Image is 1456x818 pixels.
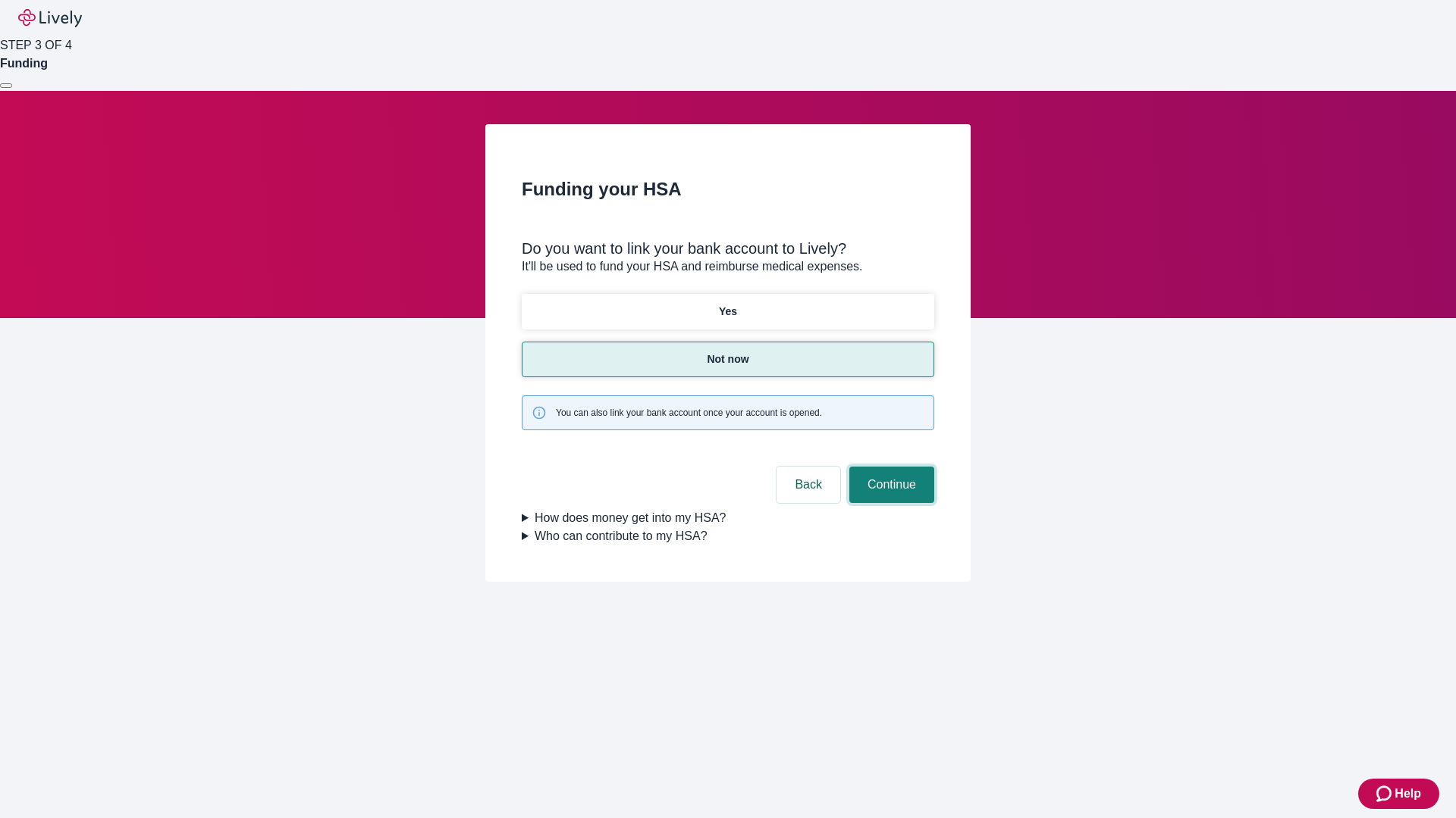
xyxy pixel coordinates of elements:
p: It'll be used to fund your HSA and reimburse medical expenses. [522,258,934,276]
button: Continue [849,467,934,503]
button: Yes [522,294,934,329]
summary: How does money get into my HSA? [522,509,934,527]
div: Do you want to link your bank account to Lively? [522,239,934,258]
span: Help [1395,785,1421,803]
button: Zendesk support iconHelp [1358,779,1439,809]
summary: Who can contribute to my HSA? [522,527,934,545]
button: Not now [522,342,934,377]
h2: Funding your HSA [522,176,934,203]
img: Lively [18,9,82,27]
p: Not now [707,351,748,367]
svg: Zendesk support icon [1376,785,1395,803]
span: You can also link your bank account once your account is opened. [556,406,822,420]
p: Yes [719,304,737,320]
button: Back [777,467,840,503]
